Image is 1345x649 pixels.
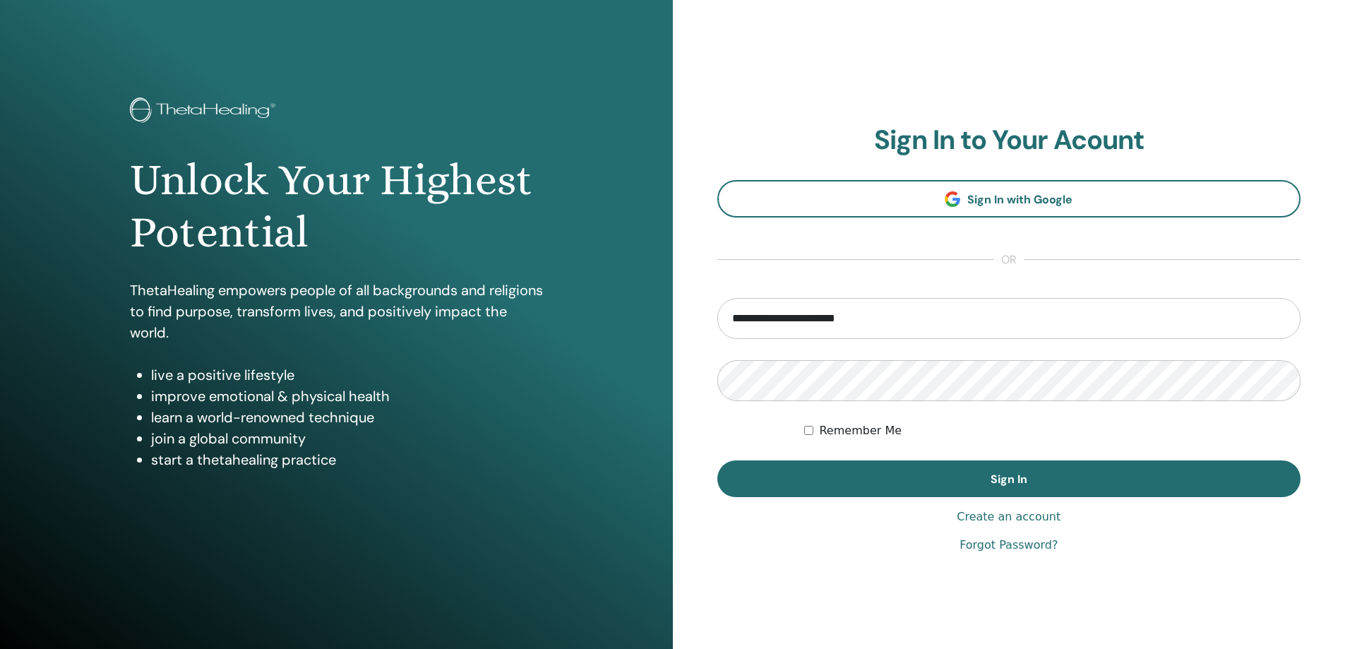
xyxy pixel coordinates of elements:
div: Keep me authenticated indefinitely or until I manually logout [804,422,1301,439]
span: Sign In with Google [967,192,1072,207]
h2: Sign In to Your Acount [717,124,1301,157]
span: Sign In [991,472,1027,487]
a: Forgot Password? [960,537,1058,554]
li: learn a world-renowned technique [151,407,543,428]
li: join a global community [151,428,543,449]
p: ThetaHealing empowers people of all backgrounds and religions to find purpose, transform lives, a... [130,280,543,343]
span: or [994,251,1024,268]
li: start a thetahealing practice [151,449,543,470]
h1: Unlock Your Highest Potential [130,154,543,259]
label: Remember Me [819,422,902,439]
button: Sign In [717,460,1301,497]
li: improve emotional & physical health [151,386,543,407]
a: Sign In with Google [717,180,1301,218]
a: Create an account [957,508,1060,525]
li: live a positive lifestyle [151,364,543,386]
